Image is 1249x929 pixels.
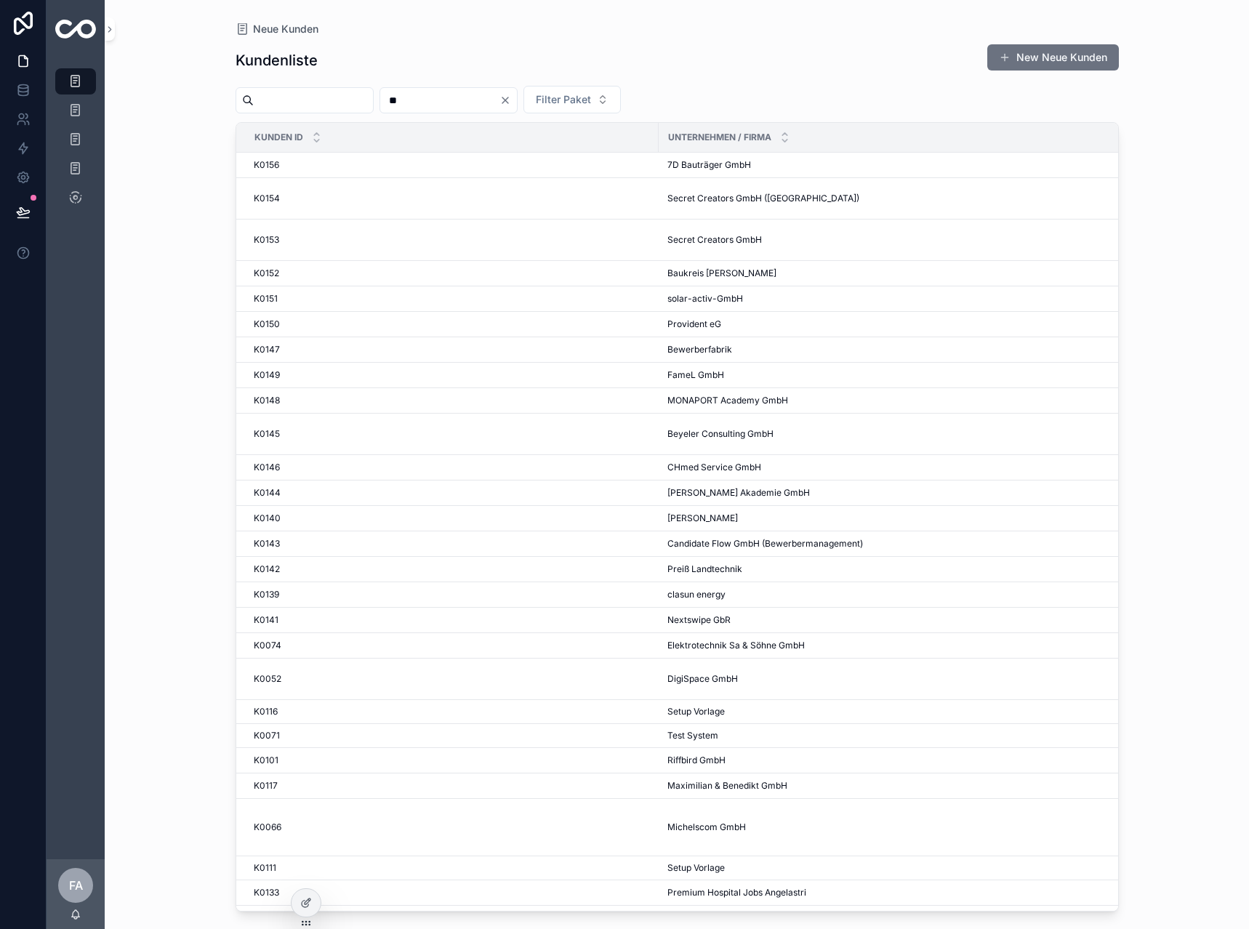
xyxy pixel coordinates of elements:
a: Secret Creators GmbH ([GEOGRAPHIC_DATA]) [667,193,1120,204]
span: FameL GmbH [667,369,724,381]
span: FA [69,877,83,894]
a: [PERSON_NAME] Akademie GmbH [667,487,1120,499]
a: Maximilian & Benedikt GmbH [667,780,1120,792]
a: K0140 [254,512,650,524]
a: K0052 [254,673,650,685]
span: K0071 [254,730,280,741]
button: Clear [499,94,517,106]
a: Preiß Landtechnik [667,563,1120,575]
a: K0133 [254,887,650,898]
a: Neue Kunden [236,22,318,36]
span: K0156 [254,159,279,171]
a: Nextswipe GbR [667,614,1120,626]
a: K0111 [254,862,650,874]
a: Candidate Flow GmbH (Bewerbermanagement) [667,538,1120,550]
a: CHmed Service GmbH [667,462,1120,473]
span: K0052 [254,673,281,685]
span: Secret Creators GmbH ([GEOGRAPHIC_DATA]) [667,193,859,204]
a: Test System [667,730,1120,741]
a: K0153 [254,234,650,246]
span: Maximilian & Benedikt GmbH [667,780,787,792]
a: K0071 [254,730,650,741]
a: K0151 [254,293,650,305]
span: Setup Vorlage [667,862,725,874]
span: Riffbird GmbH [667,755,726,766]
a: K0141 [254,614,650,626]
a: K0145 [254,428,650,440]
span: K0116 [254,706,278,717]
a: K0147 [254,344,650,355]
a: Setup Vorlage [667,862,1120,874]
span: [PERSON_NAME] [667,512,738,524]
a: [PERSON_NAME] [667,512,1120,524]
span: Test System [667,730,718,741]
span: 7D Bauträger GmbH [667,159,751,171]
a: Secret Creators GmbH [667,234,1120,246]
span: Premium Hospital Jobs Angelastri [667,887,806,898]
a: K0148 [254,395,650,406]
span: K0143 [254,538,280,550]
a: Premium Hospital Jobs Angelastri [667,887,1120,898]
a: K0139 [254,589,650,600]
span: K0147 [254,344,280,355]
a: clasun energy [667,589,1120,600]
span: Unternehmen / Firma [668,132,771,143]
a: K0149 [254,369,650,381]
span: Bewerberfabrik [667,344,732,355]
a: Beyeler Consulting GmbH [667,428,1120,440]
span: K0139 [254,589,279,600]
span: K0141 [254,614,278,626]
button: Select Button [523,86,621,113]
span: Beyeler Consulting GmbH [667,428,774,440]
a: Michelscom GmbH [667,821,1120,833]
a: Provident eG [667,318,1120,330]
a: Bewerberfabrik [667,344,1120,355]
span: MONAPORT Academy GmbH [667,395,788,406]
span: K0117 [254,780,278,792]
span: Neue Kunden [253,22,318,36]
a: K0101 [254,755,650,766]
span: K0150 [254,318,280,330]
span: Michelscom GmbH [667,821,746,833]
span: Provident eG [667,318,721,330]
span: Preiß Landtechnik [667,563,742,575]
a: DigiSpace GmbH [667,673,1120,685]
h1: Kundenliste [236,50,318,71]
span: K0111 [254,862,276,874]
span: K0153 [254,234,279,246]
span: K0066 [254,821,281,833]
a: K0154 [254,193,650,204]
a: K0066 [254,821,650,833]
a: MONAPORT Academy GmbH [667,395,1120,406]
a: 7D Bauträger GmbH [667,159,1120,171]
span: Elektrotechnik Sa & Söhne GmbH [667,640,805,651]
a: K0117 [254,780,650,792]
span: Setup Vorlage [667,706,725,717]
span: Filter Paket [536,92,591,107]
span: Baukreis [PERSON_NAME] [667,268,776,279]
a: K0156 [254,159,650,171]
span: Nextswipe GbR [667,614,731,626]
span: K0149 [254,369,280,381]
a: Elektrotechnik Sa & Söhne GmbH [667,640,1120,651]
a: K0144 [254,487,650,499]
span: K0145 [254,428,280,440]
span: Secret Creators GmbH [667,234,762,246]
span: K0101 [254,755,278,766]
span: K0144 [254,487,281,499]
span: K0133 [254,887,279,898]
a: Riffbird GmbH [667,755,1120,766]
a: New Neue Kunden [987,44,1119,71]
span: K0148 [254,395,280,406]
a: solar-activ-GmbH [667,293,1120,305]
a: FameL GmbH [667,369,1120,381]
span: K0154 [254,193,280,204]
span: K0151 [254,293,278,305]
a: K0143 [254,538,650,550]
a: K0074 [254,640,650,651]
span: Kunden ID [254,132,303,143]
a: K0146 [254,462,650,473]
a: Setup Vorlage [667,706,1120,717]
a: K0152 [254,268,650,279]
a: K0142 [254,563,650,575]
